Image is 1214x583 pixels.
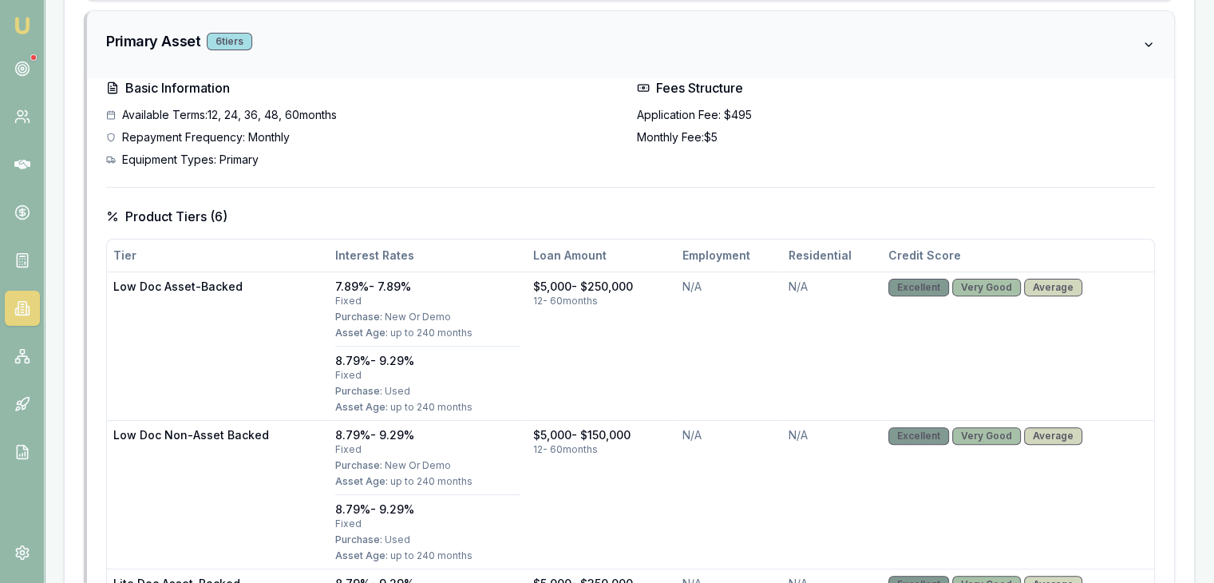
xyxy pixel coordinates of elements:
[782,240,882,272] th: Residential
[335,518,520,530] div: fixed
[789,280,808,293] span: N/A
[335,327,388,339] span: Asset Age:
[335,533,382,545] span: Purchase:
[106,207,1155,226] h4: Product Tiers ( 6 )
[335,459,520,472] div: New Or Demo
[335,459,382,471] span: Purchase:
[113,427,322,443] div: Low Doc Non-Asset Backed
[882,240,1154,272] th: Credit Score
[335,401,388,413] span: Asset Age:
[107,240,329,272] th: Tier
[335,295,520,307] div: fixed
[952,427,1021,445] div: Very Good
[335,549,388,561] span: Asset Age:
[113,279,322,295] div: Low Doc Asset-Backed
[952,279,1021,296] div: Very Good
[676,240,782,272] th: Employment
[789,428,808,442] span: N/A
[335,443,520,456] div: fixed
[106,78,624,97] h4: Basic Information
[335,549,520,562] div: up to 240 months
[335,385,520,398] div: Used
[122,107,337,123] span: Available Terms: 12, 24, 36, 48, 60 months
[335,279,520,295] div: 7.89% - 7.89%
[1024,427,1082,445] div: Average
[533,295,670,307] div: 12 - 60 months
[335,427,520,443] div: 8.79% - 9.29%
[335,327,520,339] div: up to 240 months
[533,443,670,456] div: 12 - 60 months
[682,280,702,293] span: N/A
[335,311,520,323] div: New Or Demo
[533,279,670,295] div: $5,000 - $250,000
[335,475,520,488] div: up to 240 months
[122,152,259,168] span: Equipment Types: Primary
[335,353,520,369] div: 8.79% - 9.29%
[1024,279,1082,296] div: Average
[335,475,388,487] span: Asset Age:
[106,30,200,53] h3: Primary Asset
[335,385,382,397] span: Purchase:
[335,502,520,518] div: 8.79% - 9.29%
[122,129,290,145] span: Repayment Frequency: Monthly
[527,240,676,272] th: Loan Amount
[888,279,949,296] div: Excellent
[637,129,718,145] span: Monthly Fee: $5
[13,16,32,35] img: emu-icon-u.png
[329,240,527,272] th: Interest Rates
[637,78,1155,97] h4: Fees Structure
[637,107,752,123] span: Application Fee: $495
[682,428,702,442] span: N/A
[335,311,382,323] span: Purchase:
[335,401,520,414] div: up to 240 months
[533,427,670,443] div: $5,000 - $150,000
[888,427,949,445] div: Excellent
[335,533,520,546] div: Used
[207,33,252,50] div: 6 tier s
[335,369,520,382] div: fixed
